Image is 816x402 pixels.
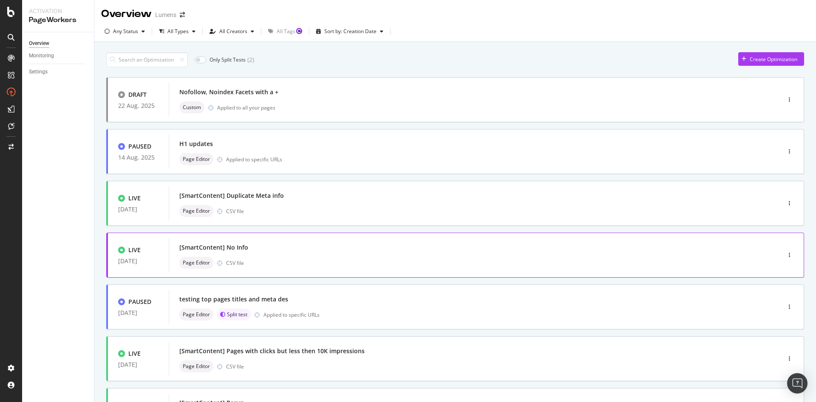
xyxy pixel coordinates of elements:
[101,7,152,21] div: Overview
[29,39,88,48] a: Overview
[787,373,807,394] div: Open Intercom Messenger
[179,243,248,252] div: [SmartContent] No Info
[183,157,210,162] span: Page Editor
[263,311,320,318] div: Applied to specific URLs
[210,56,246,63] div: Only Split Tests
[118,309,159,316] div: [DATE]
[179,257,213,269] div: neutral label
[29,7,87,15] div: Activation
[179,347,365,355] div: [SmartContent] Pages with clicks but less then 10K impressions
[29,67,48,76] div: Settings
[179,101,204,113] div: neutral label
[277,29,295,34] div: All Tags
[750,56,797,63] div: Create Optimization
[180,12,185,18] div: arrow-right-arrow-left
[118,361,159,368] div: [DATE]
[156,25,199,38] button: All Types
[295,27,303,35] div: Tooltip anchor
[179,360,213,372] div: neutral label
[738,52,804,66] button: Create Optimization
[206,25,258,38] button: All Creators
[155,11,176,19] div: Lumens
[227,312,247,317] span: Split test
[183,105,201,110] span: Custom
[179,205,213,217] div: neutral label
[183,312,210,317] span: Page Editor
[106,52,188,67] input: Search an Optimization
[179,88,278,96] div: Nofollow, Noindex Facets with a +
[128,90,147,99] div: DRAFT
[226,363,244,370] div: CSV file
[128,194,141,202] div: LIVE
[118,102,159,109] div: 22 Aug. 2025
[217,104,275,111] div: Applied to all your pages
[247,56,254,64] div: ( 2 )
[118,154,159,161] div: 14 Aug. 2025
[128,142,151,151] div: PAUSED
[29,39,49,48] div: Overview
[324,29,377,34] div: Sort by: Creation Date
[179,309,213,320] div: neutral label
[29,51,54,60] div: Monitoring
[183,364,210,369] span: Page Editor
[128,349,141,358] div: LIVE
[219,29,247,34] div: All Creators
[128,298,151,306] div: PAUSED
[29,67,88,76] a: Settings
[183,208,210,214] span: Page Editor
[217,309,251,320] div: brand label
[313,25,387,38] button: Sort by: Creation Date
[113,29,138,34] div: Any Status
[179,295,288,304] div: testing top pages titles and meta des
[29,51,88,60] a: Monitoring
[226,208,244,215] div: CSV file
[183,260,210,265] span: Page Editor
[29,15,87,25] div: PageWorkers
[226,259,244,267] div: CSV file
[167,29,189,34] div: All Types
[179,140,213,148] div: H1 updates
[118,206,159,213] div: [DATE]
[179,153,213,165] div: neutral label
[128,246,141,254] div: LIVE
[101,25,148,38] button: Any Status
[179,191,284,200] div: [SmartContent] Duplicate Meta info
[226,156,282,163] div: Applied to specific URLs
[265,25,306,38] button: All Tags
[118,258,159,264] div: [DATE]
